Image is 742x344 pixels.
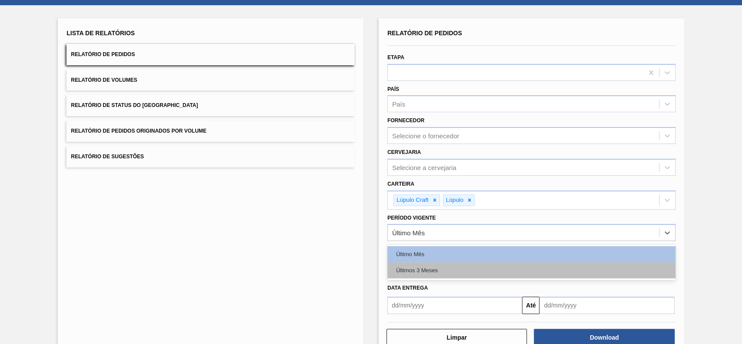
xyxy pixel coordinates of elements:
div: Últimos 3 Meses [387,262,675,278]
button: Relatório de Pedidos [67,44,355,65]
span: Lista de Relatórios [67,30,135,37]
label: Etapa [387,54,404,60]
button: Relatório de Pedidos Originados por Volume [67,120,355,142]
span: Relatório de Volumes [71,77,137,83]
span: Relatório de Pedidos [387,30,462,37]
label: Fornecedor [387,117,424,124]
input: dd/mm/yyyy [539,297,674,314]
label: País [387,86,399,92]
div: Lúpulo [443,195,465,206]
div: Último Mês [392,229,425,237]
button: Até [522,297,539,314]
span: Data entrega [387,285,428,291]
span: Relatório de Status do [GEOGRAPHIC_DATA] [71,102,198,108]
input: dd/mm/yyyy [387,297,522,314]
label: Carteira [387,181,414,187]
button: Relatório de Volumes [67,70,355,91]
div: País [392,100,405,108]
span: Relatório de Pedidos [71,51,135,57]
span: Relatório de Sugestões [71,154,144,160]
div: Selecione o fornecedor [392,132,459,140]
div: Selecione a cervejaria [392,164,456,171]
span: Relatório de Pedidos Originados por Volume [71,128,206,134]
button: Relatório de Status do [GEOGRAPHIC_DATA] [67,95,355,116]
label: Cervejaria [387,149,421,155]
div: Último Mês [387,246,675,262]
label: Período Vigente [387,215,436,221]
button: Relatório de Sugestões [67,146,355,167]
div: Lúpulo Craft [394,195,430,206]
